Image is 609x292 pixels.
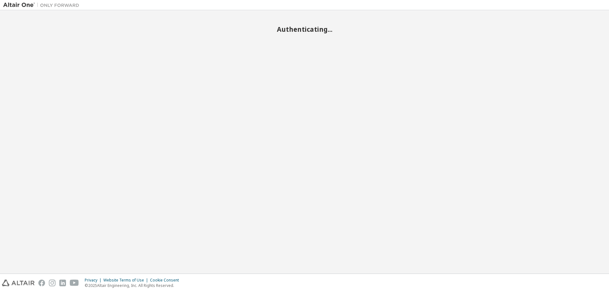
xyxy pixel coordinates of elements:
img: Altair One [3,2,82,8]
img: youtube.svg [70,280,79,286]
div: Website Terms of Use [103,278,150,283]
h2: Authenticating... [3,25,606,33]
img: linkedin.svg [59,280,66,286]
img: instagram.svg [49,280,56,286]
div: Privacy [85,278,103,283]
div: Cookie Consent [150,278,183,283]
img: altair_logo.svg [2,280,35,286]
p: © 2025 Altair Engineering, Inc. All Rights Reserved. [85,283,183,288]
img: facebook.svg [38,280,45,286]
